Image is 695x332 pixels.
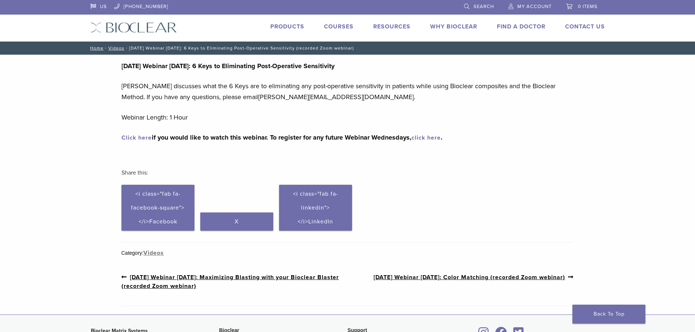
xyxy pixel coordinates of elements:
[121,273,348,290] a: [DATE] Webinar [DATE]: Maximizing Blasting with your Bioclear Blaster (recorded Zoom webinar)
[121,185,194,231] a: <i class="fab fa-facebook-square"></i>Facebook
[412,134,441,141] a: click here
[565,23,605,30] a: Contact Us
[497,23,545,30] a: Find A Doctor
[373,23,410,30] a: Resources
[200,212,273,231] a: X
[374,273,574,282] a: [DATE] Webinar [DATE]: Color Matching (recorded Zoom webinar)
[124,46,129,50] span: /
[143,249,164,257] a: Videos
[131,190,185,225] span: <i class="fab fa-facebook-square"></i>Facebook
[324,23,354,30] a: Courses
[572,305,645,324] a: Back To Top
[430,23,477,30] a: Why Bioclear
[270,23,304,30] a: Products
[108,46,124,51] a: Videos
[121,133,443,141] strong: if you would like to watch this webinar. To register for any future Webinar Wednesdays, .
[121,134,152,141] a: Click here
[121,164,574,181] h3: Share this:
[121,257,574,306] nav: Post Navigation
[279,185,352,231] a: <i class="fab fa-linkedin"></i>LinkedIn
[88,46,104,51] a: Home
[121,112,574,123] p: Webinar Length: 1 Hour
[235,218,239,225] span: X
[104,46,108,50] span: /
[293,190,338,225] span: <i class="fab fa-linkedin"></i>LinkedIn
[578,4,598,9] span: 0 items
[517,4,552,9] span: My Account
[474,4,494,9] span: Search
[121,81,574,102] p: [PERSON_NAME] discusses what the 6 Keys are to eliminating any post-operative sensitivity in pati...
[121,62,335,70] strong: [DATE] Webinar [DATE]: 6 Keys to Eliminating Post-Operative Sensitivity
[85,42,610,55] nav: [DATE] Webinar [DATE]: 6 Keys to Eliminating Post-Operative Sensitivity (recorded Zoom webinar)
[90,22,177,33] img: Bioclear
[121,249,574,257] div: Category:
